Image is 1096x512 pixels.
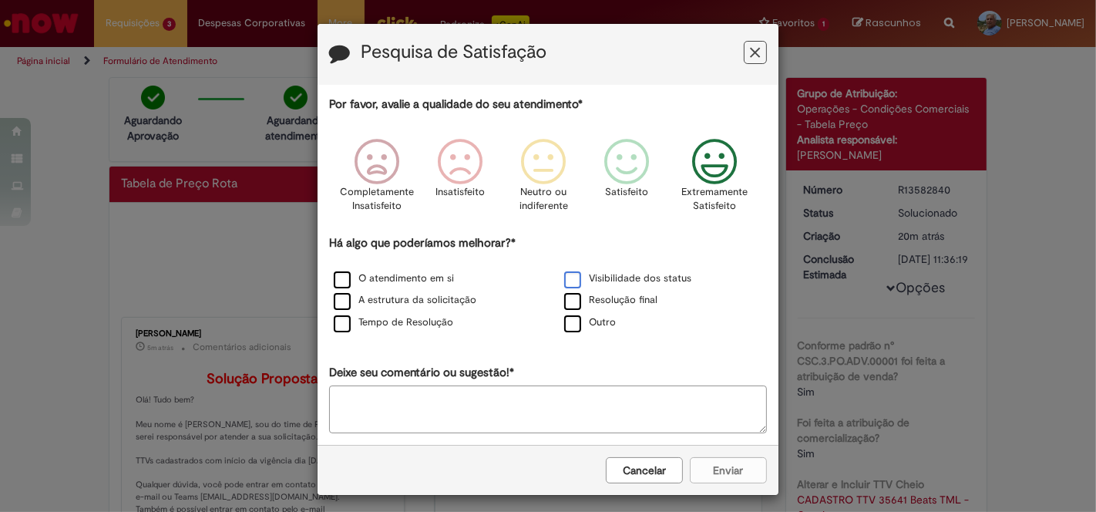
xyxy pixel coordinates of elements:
[606,457,683,483] button: Cancelar
[587,127,666,233] div: Satisfeito
[606,185,649,200] p: Satisfeito
[421,127,499,233] div: Insatisfeito
[564,271,691,286] label: Visibilidade dos status
[334,315,453,330] label: Tempo de Resolução
[435,185,485,200] p: Insatisfeito
[516,185,571,214] p: Neutro ou indiferente
[329,96,583,113] label: Por favor, avalie a qualidade do seu atendimento*
[504,127,583,233] div: Neutro ou indiferente
[338,127,416,233] div: Completamente Insatisfeito
[329,365,514,381] label: Deixe seu comentário ou sugestão!*
[329,235,767,335] div: Há algo que poderíamos melhorar?*
[681,185,748,214] p: Extremamente Satisfeito
[334,271,454,286] label: O atendimento em si
[340,185,414,214] p: Completamente Insatisfeito
[671,127,759,233] div: Extremamente Satisfeito
[564,293,657,308] label: Resolução final
[334,293,476,308] label: A estrutura da solicitação
[361,42,546,62] label: Pesquisa de Satisfação
[564,315,616,330] label: Outro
